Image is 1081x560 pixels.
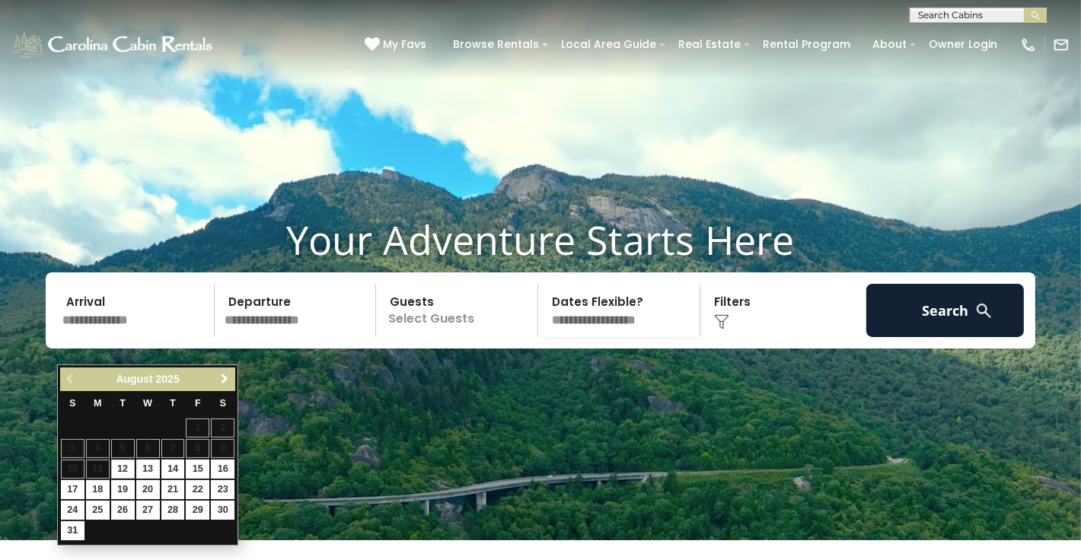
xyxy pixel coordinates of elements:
a: 12 [111,460,135,479]
span: 2025 [156,373,180,385]
span: Friday [195,398,201,409]
a: 28 [161,501,185,520]
a: 16 [211,460,234,479]
a: 21 [161,480,185,499]
button: Search [866,284,1024,337]
a: Real Estate [671,33,748,56]
a: Rental Program [755,33,858,56]
span: Tuesday [120,398,126,409]
a: 26 [111,501,135,520]
a: 24 [61,501,85,520]
a: 13 [136,460,160,479]
a: 29 [186,501,209,520]
a: 23 [211,480,234,499]
span: Wednesday [143,398,152,409]
a: Browse Rentals [445,33,547,56]
img: White-1-1-2.png [11,30,217,60]
a: 18 [86,480,110,499]
img: search-regular-white.png [974,301,993,320]
a: 19 [111,480,135,499]
a: 17 [61,480,85,499]
a: My Favs [365,37,430,53]
img: phone-regular-white.png [1020,37,1037,53]
img: filter--v1.png [714,314,729,329]
h1: Your Adventure Starts Here [11,216,1070,263]
a: Owner Login [921,33,1005,56]
p: Select Guests [381,284,537,337]
span: Thursday [170,398,176,409]
img: mail-regular-white.png [1053,37,1070,53]
a: 31 [61,521,85,540]
a: Next [215,370,234,389]
a: 25 [86,501,110,520]
a: 22 [186,480,209,499]
span: Next [218,373,231,385]
a: 30 [211,501,234,520]
span: Sunday [69,398,75,409]
a: 20 [136,480,160,499]
span: Monday [94,398,102,409]
a: 14 [161,460,185,479]
a: Local Area Guide [553,33,664,56]
a: About [865,33,914,56]
span: My Favs [383,37,426,52]
span: Saturday [220,398,226,409]
span: August [116,373,152,385]
a: 27 [136,501,160,520]
a: 15 [186,460,209,479]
